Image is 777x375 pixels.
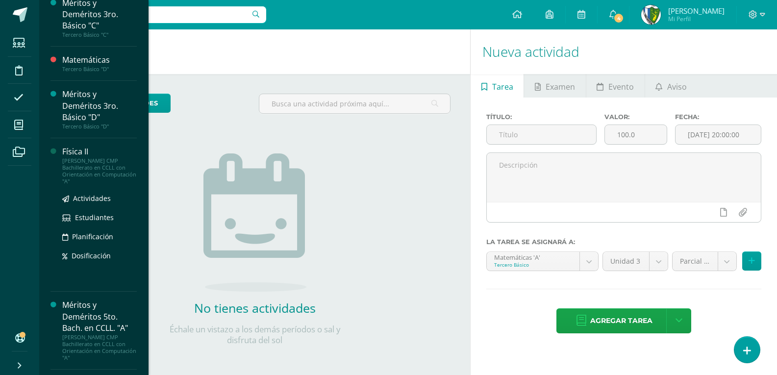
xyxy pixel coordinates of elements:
img: 09cda7a8f8a612387b01df24d4d5f603.png [641,5,661,25]
span: Evento [608,75,634,99]
div: Tercero Básico [494,261,572,268]
input: Puntos máximos [605,125,667,144]
span: 4 [613,13,624,24]
input: Título [487,125,596,144]
label: La tarea se asignará a: [486,238,761,246]
h1: Nueva actividad [482,29,765,74]
div: Méritos y Deméritos 3ro. Básico "D" [62,89,137,123]
a: Parcial (10.0%) [673,252,736,271]
div: [PERSON_NAME] CMP Bachillerato en CCLL con Orientación en Computación "A" [62,157,137,185]
span: Actividades [73,194,111,203]
span: Parcial (10.0%) [680,252,710,271]
span: Planificación [72,232,113,241]
span: Tarea [492,75,513,99]
input: Fecha de entrega [676,125,761,144]
label: Fecha: [675,113,761,121]
span: Mi Perfil [668,15,725,23]
a: Física II[PERSON_NAME] CMP Bachillerato en CCLL con Orientación en Computación "A" [62,146,137,185]
a: Actividades [62,193,137,204]
a: Méritos y Deméritos 3ro. Básico "D"Tercero Básico "D" [62,89,137,129]
img: no_activities.png [203,153,306,292]
span: Agregar tarea [590,309,652,333]
div: Física II [62,146,137,157]
a: Tarea [471,74,524,98]
h2: No tienes actividades [157,300,353,316]
a: Méritos y Deméritos 5to. Bach. en CCLL. "A"[PERSON_NAME] CMP Bachillerato en CCLL con Orientación... [62,300,137,361]
span: Aviso [667,75,687,99]
div: Matemáticas [62,54,137,66]
a: Unidad 3 [603,252,668,271]
div: [PERSON_NAME] CMP Bachillerato en CCLL con Orientación en Computación "A" [62,334,137,361]
label: Título: [486,113,596,121]
div: Matemáticas 'A' [494,252,572,261]
span: Examen [546,75,575,99]
a: Planificación [62,231,137,242]
a: MatemáticasTercero Básico "D" [62,54,137,73]
h1: Actividades [51,29,458,74]
input: Busca un usuario... [46,6,266,23]
div: Tercero Básico "D" [62,66,137,73]
div: Tercero Básico "C" [62,31,137,38]
a: Evento [586,74,645,98]
span: Estudiantes [75,213,114,222]
span: [PERSON_NAME] [668,6,725,16]
a: Aviso [645,74,698,98]
input: Busca una actividad próxima aquí... [259,94,451,113]
a: Examen [524,74,585,98]
span: Dosificación [72,251,111,260]
a: Dosificación [62,250,137,261]
span: Unidad 3 [610,252,642,271]
a: Estudiantes [62,212,137,223]
div: Méritos y Deméritos 5to. Bach. en CCLL. "A" [62,300,137,333]
a: Matemáticas 'A'Tercero Básico [487,252,598,271]
p: Échale un vistazo a los demás períodos o sal y disfruta del sol [157,324,353,346]
div: Tercero Básico "D" [62,123,137,130]
label: Valor: [604,113,667,121]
